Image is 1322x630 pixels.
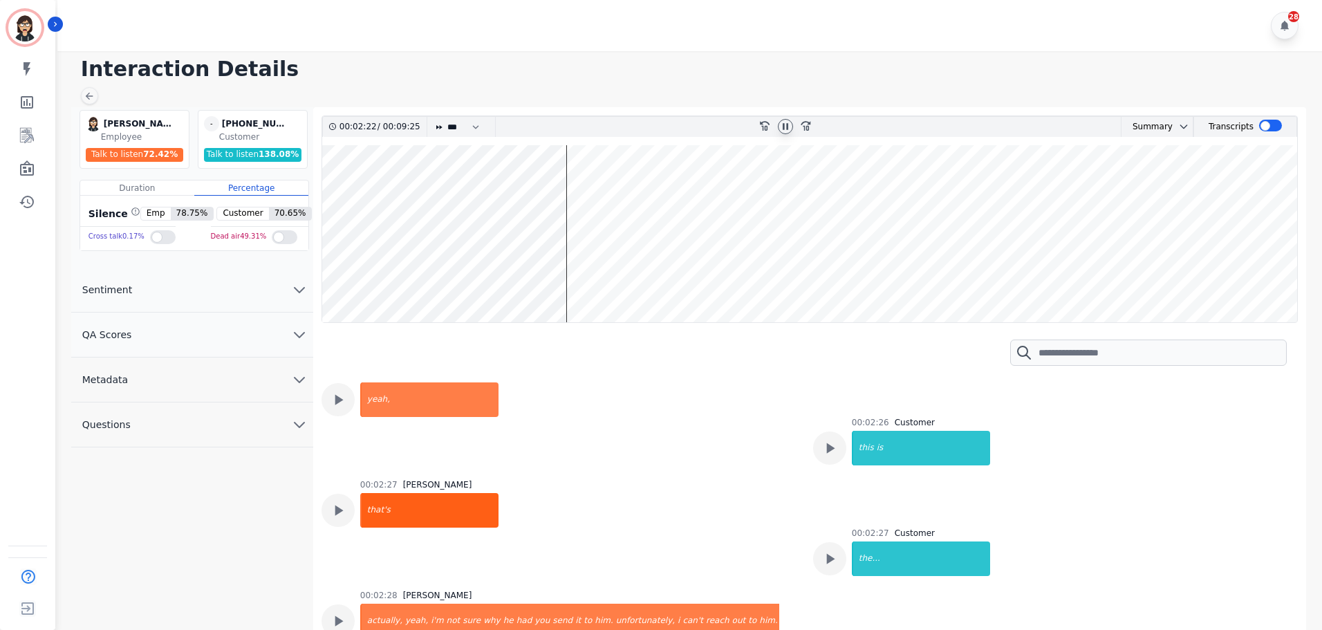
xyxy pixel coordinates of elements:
[259,149,299,159] span: 138.08 %
[81,57,1308,82] h1: Interaction Details
[1288,11,1299,22] div: 28
[1178,121,1189,132] svg: chevron down
[380,117,418,137] div: 00:09:25
[339,117,424,137] div: /
[8,11,41,44] img: Bordered avatar
[71,358,313,402] button: Metadata chevron down
[853,431,875,465] div: this
[104,116,173,131] div: [PERSON_NAME]
[291,416,308,433] svg: chevron down
[101,131,186,142] div: Employee
[211,227,267,247] div: Dead air 49.31 %
[71,402,313,447] button: Questions chevron down
[362,382,499,417] div: yeah,
[875,431,990,465] div: is
[141,207,171,220] span: Emp
[895,528,935,539] div: Customer
[219,131,304,142] div: Customer
[291,371,308,388] svg: chevron down
[362,493,499,528] div: that's
[852,417,889,428] div: 00:02:26
[1173,121,1189,132] button: chevron down
[71,313,313,358] button: QA Scores chevron down
[1121,117,1173,137] div: Summary
[171,207,214,220] span: 78.75 %
[360,590,398,601] div: 00:02:28
[86,207,140,221] div: Silence
[403,590,472,601] div: [PERSON_NAME]
[143,149,178,159] span: 72.42 %
[204,148,302,162] div: Talk to listen
[71,268,313,313] button: Sentiment chevron down
[403,479,472,490] div: [PERSON_NAME]
[217,207,268,220] span: Customer
[852,528,889,539] div: 00:02:27
[204,116,219,131] span: -
[71,418,142,432] span: Questions
[86,148,184,162] div: Talk to listen
[222,116,291,131] div: [PHONE_NUMBER]
[194,180,308,196] div: Percentage
[339,117,378,137] div: 00:02:22
[291,281,308,298] svg: chevron down
[71,373,139,387] span: Metadata
[291,326,308,343] svg: chevron down
[1209,117,1254,137] div: Transcripts
[71,283,143,297] span: Sentiment
[269,207,312,220] span: 70.65 %
[80,180,194,196] div: Duration
[895,417,935,428] div: Customer
[360,479,398,490] div: 00:02:27
[89,227,145,247] div: Cross talk 0.17 %
[853,541,990,576] div: the...
[71,328,143,342] span: QA Scores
